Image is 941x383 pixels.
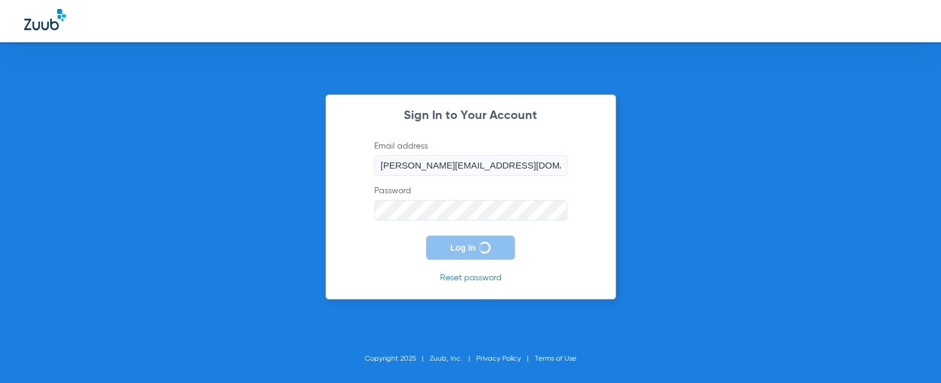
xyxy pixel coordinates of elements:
li: Copyright 2025 [365,353,430,365]
button: Log In [426,236,515,260]
li: Zuub, Inc. [430,353,476,365]
a: Privacy Policy [476,355,521,362]
img: Zuub Logo [24,9,66,30]
span: Log In [450,243,476,253]
input: Password [374,200,567,220]
h2: Sign In to Your Account [356,110,585,122]
input: Email address [374,155,567,176]
label: Email address [374,140,567,176]
a: Reset password [440,274,502,282]
label: Password [374,185,567,220]
a: Terms of Use [535,355,576,362]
